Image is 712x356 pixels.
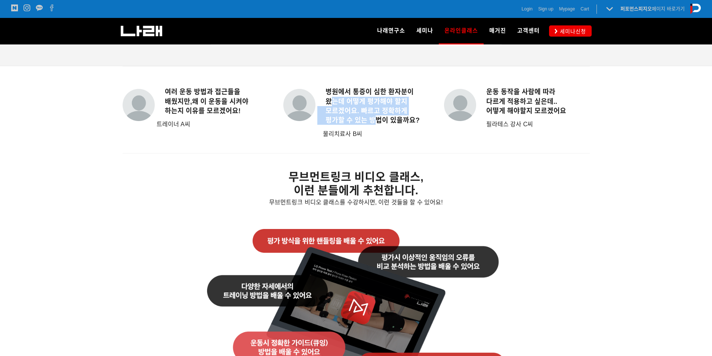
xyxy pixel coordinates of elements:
[411,18,439,44] a: 세미나
[486,121,533,127] span: 필라테스 강사 C씨
[522,5,533,13] a: Login
[289,171,423,183] strong: 무브먼트링크 비디오 클래스,
[157,98,192,105] strong: 배웠지만,
[558,28,586,35] span: 세미나신청
[620,6,652,12] strong: 퍼포먼스피지오
[478,98,557,105] strong: 다르게 적용하고 싶은데..
[238,107,241,115] strong: !
[489,27,506,34] span: 매거진
[484,18,512,44] a: 매거진
[416,27,433,34] span: 세미나
[165,88,240,96] strong: 여러 운동 방법과 접근들을
[372,18,411,44] a: 나래연구소
[580,5,589,13] a: Cart
[157,107,238,115] strong: 하는지 이유를 모르겠어요
[326,88,414,96] strong: 병원에서 통증이 심한 환자분이
[559,5,575,13] a: Mypage
[517,27,540,34] span: 고객센터
[283,131,363,137] span: 물리치료사 B씨
[317,98,407,105] strong: 왔는데 어떻게 평가해야 할지
[512,18,545,44] a: 고객센터
[283,89,315,121] img: 99f503953557d.png
[157,121,190,127] span: 트레이너 A씨
[444,89,476,121] img: 99f503953557d.png
[192,98,249,105] strong: 왜 이 운동을 시켜야
[377,27,405,34] span: 나래연구소
[444,25,478,37] span: 온라인클래스
[269,199,443,205] span: 무브먼트링크 비디오 클래스를 수강하시면, 이런 것들을 할 수 있어요!
[538,5,554,13] a: Sign up
[549,25,592,36] a: 세미나신청
[620,6,685,12] a: 퍼포먼스피지오페이지 바로가기
[439,18,484,44] a: 온라인클래스
[478,107,566,115] strong: 어떻게 해야할지 모르겠어요
[294,184,418,196] strong: 이런 분들에게 추천합니다.
[317,117,420,124] strong: 평가할 수 있는 방법이 있을까요?
[317,107,407,115] strong: 모르겠어요. 빠르고 정확하게
[123,89,155,121] img: 99f503953557d.png
[486,88,555,96] strong: 운동 동작을 사람에 따라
